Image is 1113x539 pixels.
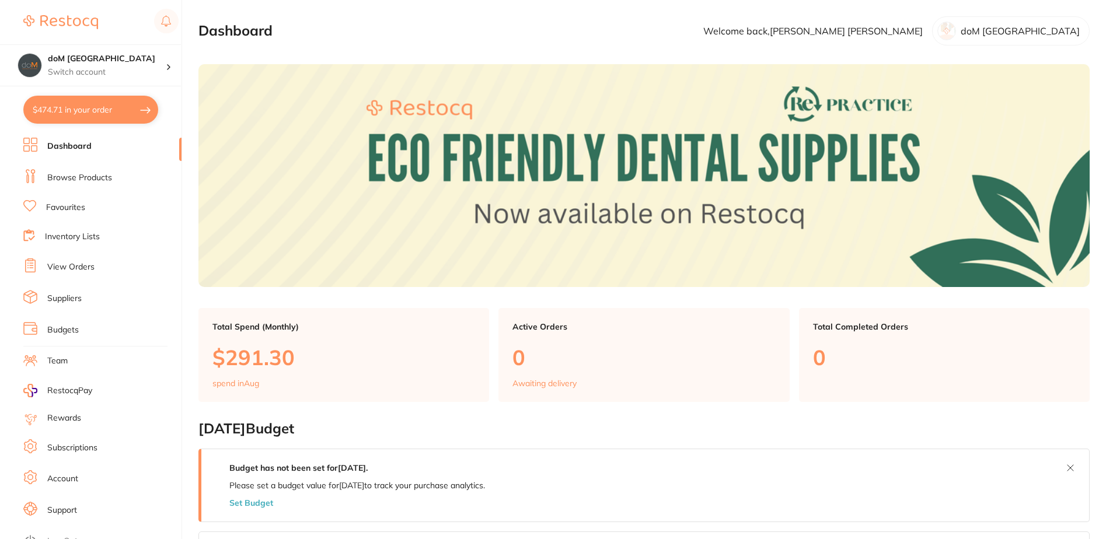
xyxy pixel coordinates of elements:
a: Team [47,355,68,367]
a: View Orders [47,261,95,273]
p: Welcome back, [PERSON_NAME] [PERSON_NAME] [703,26,923,36]
p: $291.30 [212,345,475,369]
span: RestocqPay [47,385,92,397]
h2: Dashboard [198,23,273,39]
a: Account [47,473,78,485]
strong: Budget has not been set for [DATE] . [229,463,368,473]
a: Active Orders0Awaiting delivery [498,308,789,402]
a: Browse Products [47,172,112,184]
a: RestocqPay [23,384,92,397]
a: Rewards [47,412,81,424]
p: spend in Aug [212,379,259,388]
a: Total Completed Orders0 [799,308,1090,402]
p: Please set a budget value for [DATE] to track your purchase analytics. [229,481,485,490]
p: 0 [512,345,775,369]
p: Total Completed Orders [813,322,1076,331]
button: Set Budget [229,498,273,508]
p: Switch account [48,66,166,78]
p: 0 [813,345,1076,369]
img: Restocq Logo [23,15,98,29]
a: Dashboard [47,141,92,152]
a: Support [47,505,77,516]
a: Favourites [46,202,85,213]
button: $474.71 in your order [23,96,158,124]
img: RestocqPay [23,384,37,397]
p: Total Spend (Monthly) [212,322,475,331]
img: Dashboard [198,64,1090,287]
a: Inventory Lists [45,231,100,243]
a: Budgets [47,324,79,336]
p: Awaiting delivery [512,379,577,388]
p: doM [GEOGRAPHIC_DATA] [961,26,1080,36]
a: Subscriptions [47,442,97,454]
a: Restocq Logo [23,9,98,36]
a: Suppliers [47,293,82,304]
h2: [DATE] Budget [198,421,1090,437]
img: doM Huon Valley [18,54,41,77]
h4: doM Huon Valley [48,53,166,65]
a: Total Spend (Monthly)$291.30spend inAug [198,308,489,402]
p: Active Orders [512,322,775,331]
